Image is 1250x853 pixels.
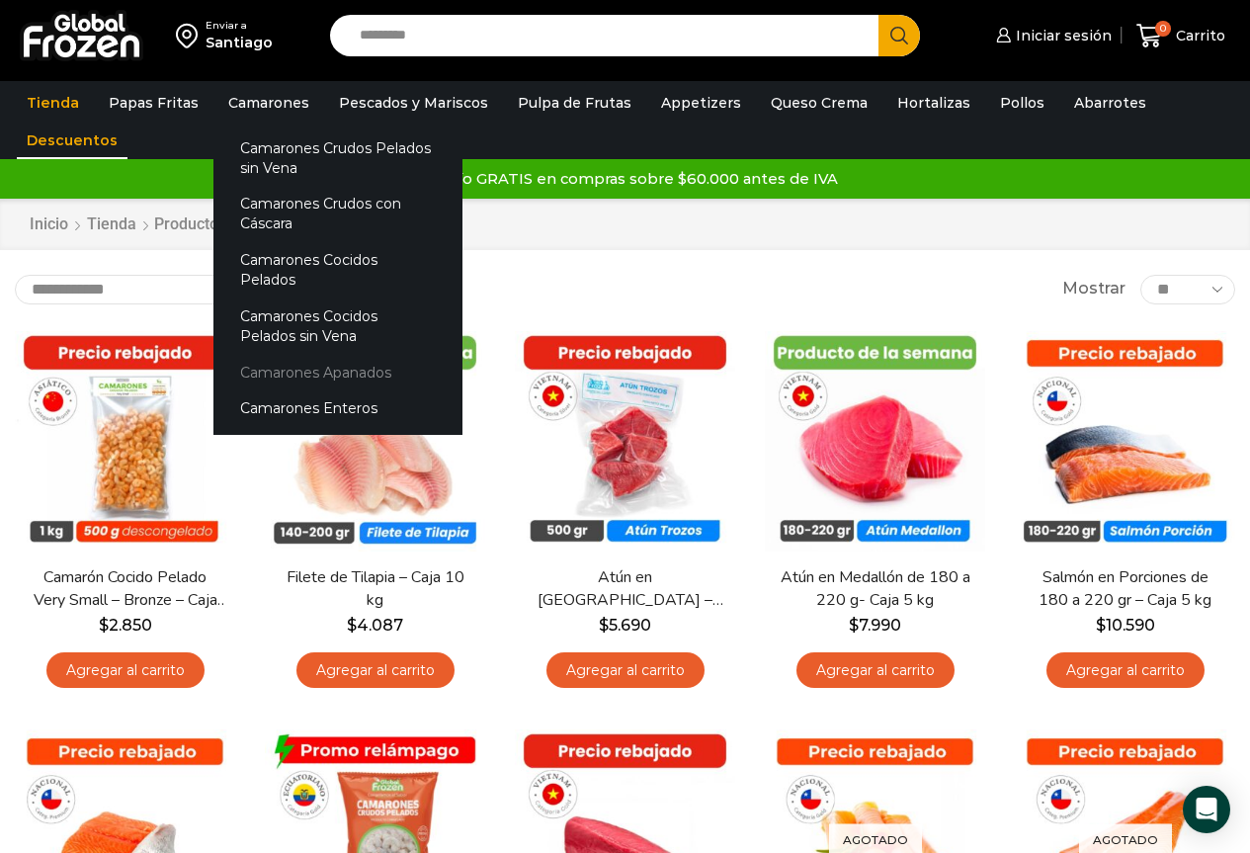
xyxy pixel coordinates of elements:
[1171,26,1225,45] span: Carrito
[1011,26,1112,45] span: Iniciar sesión
[1096,616,1155,635] bdi: 10.590
[761,84,877,122] a: Queso Crema
[213,298,462,354] a: Camarones Cocidos Pelados sin Vena
[29,213,69,236] a: Inicio
[878,15,920,56] button: Search button
[206,19,273,33] div: Enviar a
[17,122,127,159] a: Descuentos
[991,16,1112,55] a: Iniciar sesión
[849,616,859,635] span: $
[526,566,724,612] a: Atún en [GEOGRAPHIC_DATA] – Caja 10 kg
[218,84,319,122] a: Camarones
[1062,278,1125,300] span: Mostrar
[1183,786,1230,833] div: Open Intercom Messenger
[276,566,474,612] a: Filete de Tilapia – Caja 10 kg
[206,33,273,52] div: Santiago
[99,616,152,635] bdi: 2.850
[213,354,462,390] a: Camarones Apanados
[1131,13,1230,59] a: 0 Carrito
[1155,21,1171,37] span: 0
[329,84,498,122] a: Pescados y Mariscos
[15,275,267,304] select: Pedido de la tienda
[796,652,955,689] a: Agregar al carrito: “Atún en Medallón de 180 a 220 g- Caja 5 kg”
[347,616,357,635] span: $
[86,213,137,236] a: Tienda
[296,652,455,689] a: Agregar al carrito: “Filete de Tilapia - Caja 10 kg”
[99,616,109,635] span: $
[651,84,751,122] a: Appetizers
[990,84,1054,122] a: Pollos
[508,84,641,122] a: Pulpa de Frutas
[29,213,413,236] nav: Breadcrumb
[1064,84,1156,122] a: Abarrotes
[213,390,462,427] a: Camarones Enteros
[599,616,651,635] bdi: 5.690
[1096,616,1106,635] span: $
[776,566,974,612] a: Atún en Medallón de 180 a 220 g- Caja 5 kg
[213,186,462,242] a: Camarones Crudos con Cáscara
[546,652,705,689] a: Agregar al carrito: “Atún en Trozos - Caja 10 kg”
[46,652,205,689] a: Agregar al carrito: “Camarón Cocido Pelado Very Small - Bronze - Caja 10 kg”
[154,214,413,233] h1: Productos etiquetados “Descuentos”
[1046,652,1205,689] a: Agregar al carrito: “Salmón en Porciones de 180 a 220 gr - Caja 5 kg”
[887,84,980,122] a: Hortalizas
[17,84,89,122] a: Tienda
[1026,566,1224,612] a: Salmón en Porciones de 180 a 220 gr – Caja 5 kg
[213,129,462,186] a: Camarones Crudos Pelados sin Vena
[176,19,206,52] img: address-field-icon.svg
[599,616,609,635] span: $
[26,566,224,612] a: Camarón Cocido Pelado Very Small – Bronze – Caja 10 kg
[849,616,901,635] bdi: 7.990
[99,84,208,122] a: Papas Fritas
[347,616,403,635] bdi: 4.087
[213,242,462,299] a: Camarones Cocidos Pelados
